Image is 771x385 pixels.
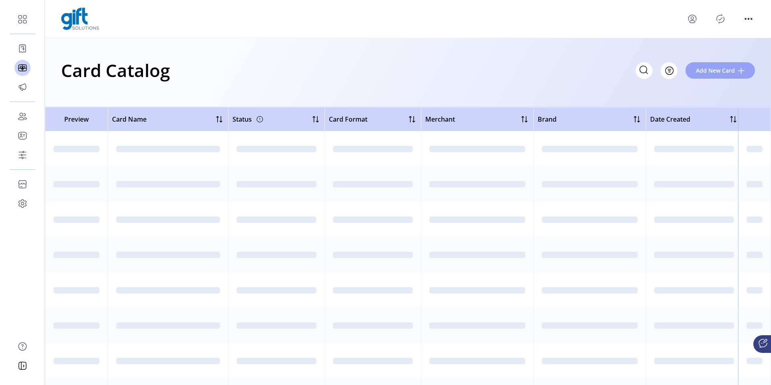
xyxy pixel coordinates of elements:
[61,8,99,30] img: logo
[233,113,265,126] div: Status
[329,114,367,124] span: Card Format
[636,62,653,79] input: Search
[696,66,735,75] span: Add New Card
[61,56,170,84] h1: Card Catalog
[538,114,557,124] span: Brand
[650,114,690,124] span: Date Created
[661,62,677,79] button: Filter Button
[714,12,727,25] button: Publisher Panel
[742,12,755,25] button: menu
[685,62,755,79] button: Add New Card
[686,12,699,25] button: menu
[425,114,455,124] span: Merchant
[49,114,104,124] span: Preview
[112,114,147,124] span: Card Name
